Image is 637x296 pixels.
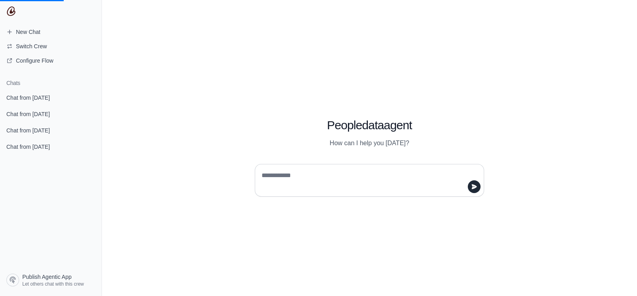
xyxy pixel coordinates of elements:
span: New Chat [16,28,40,36]
span: Chat from [DATE] [6,143,50,151]
span: Publish Agentic App [22,273,72,281]
h1: Peopledataagent [255,118,484,132]
span: Chat from [DATE] [6,110,50,118]
a: Publish Agentic App Let others chat with this crew [3,270,98,290]
a: Chat from [DATE] [3,107,98,121]
a: New Chat [3,26,98,38]
a: Chat from [DATE] [3,139,98,154]
a: Configure Flow [3,54,98,67]
span: Chat from [DATE] [6,94,50,102]
a: Chat from [DATE] [3,123,98,138]
span: Chat from [DATE] [6,126,50,134]
a: Chat from [DATE] [3,90,98,105]
span: Let others chat with this crew [22,281,84,287]
button: Switch Crew [3,40,98,53]
span: Configure Flow [16,57,53,65]
img: CrewAI Logo [6,6,16,16]
span: Switch Crew [16,42,47,50]
p: How can I help you [DATE]? [255,138,484,148]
